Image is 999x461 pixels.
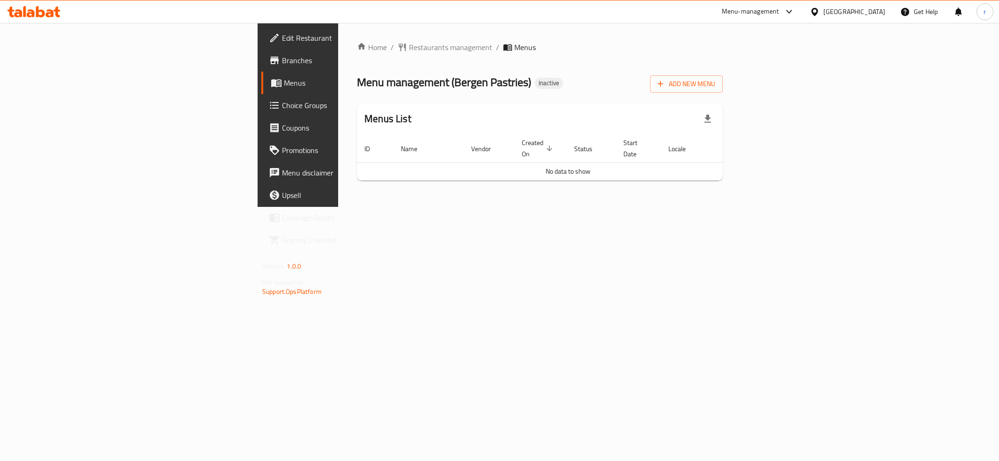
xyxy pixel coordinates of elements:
[261,206,424,229] a: Coverage Report
[823,7,885,17] div: [GEOGRAPHIC_DATA]
[282,32,417,44] span: Edit Restaurant
[401,143,429,154] span: Name
[284,77,417,88] span: Menus
[282,190,417,201] span: Upsell
[623,137,650,160] span: Start Date
[261,229,424,251] a: Grocery Checklist
[261,139,424,161] a: Promotions
[282,167,417,178] span: Menu disclaimer
[574,143,605,154] span: Status
[282,55,417,66] span: Branches
[357,134,779,181] table: enhanced table
[471,143,503,154] span: Vendor
[535,78,563,89] div: Inactive
[522,137,555,160] span: Created On
[262,276,305,288] span: Get support on:
[364,112,411,126] h2: Menus List
[364,143,382,154] span: ID
[282,212,417,223] span: Coverage Report
[668,143,698,154] span: Locale
[282,234,417,246] span: Grocery Checklist
[261,117,424,139] a: Coupons
[261,27,424,49] a: Edit Restaurant
[496,42,499,53] li: /
[261,94,424,117] a: Choice Groups
[650,75,723,93] button: Add New Menu
[282,100,417,111] span: Choice Groups
[535,79,563,87] span: Inactive
[282,122,417,133] span: Coupons
[409,42,492,53] span: Restaurants management
[357,72,531,93] span: Menu management ( Bergen Pastries )
[709,134,779,163] th: Actions
[696,108,719,130] div: Export file
[262,260,285,272] span: Version:
[261,184,424,206] a: Upsell
[722,6,779,17] div: Menu-management
[357,42,723,53] nav: breadcrumb
[261,72,424,94] a: Menus
[658,78,715,90] span: Add New Menu
[514,42,536,53] span: Menus
[282,145,417,156] span: Promotions
[984,7,986,17] span: r
[287,260,301,272] span: 1.0.0
[546,165,591,177] span: No data to show
[261,49,424,72] a: Branches
[261,161,424,184] a: Menu disclaimer
[398,42,492,53] a: Restaurants management
[262,285,322,298] a: Support.OpsPlatform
